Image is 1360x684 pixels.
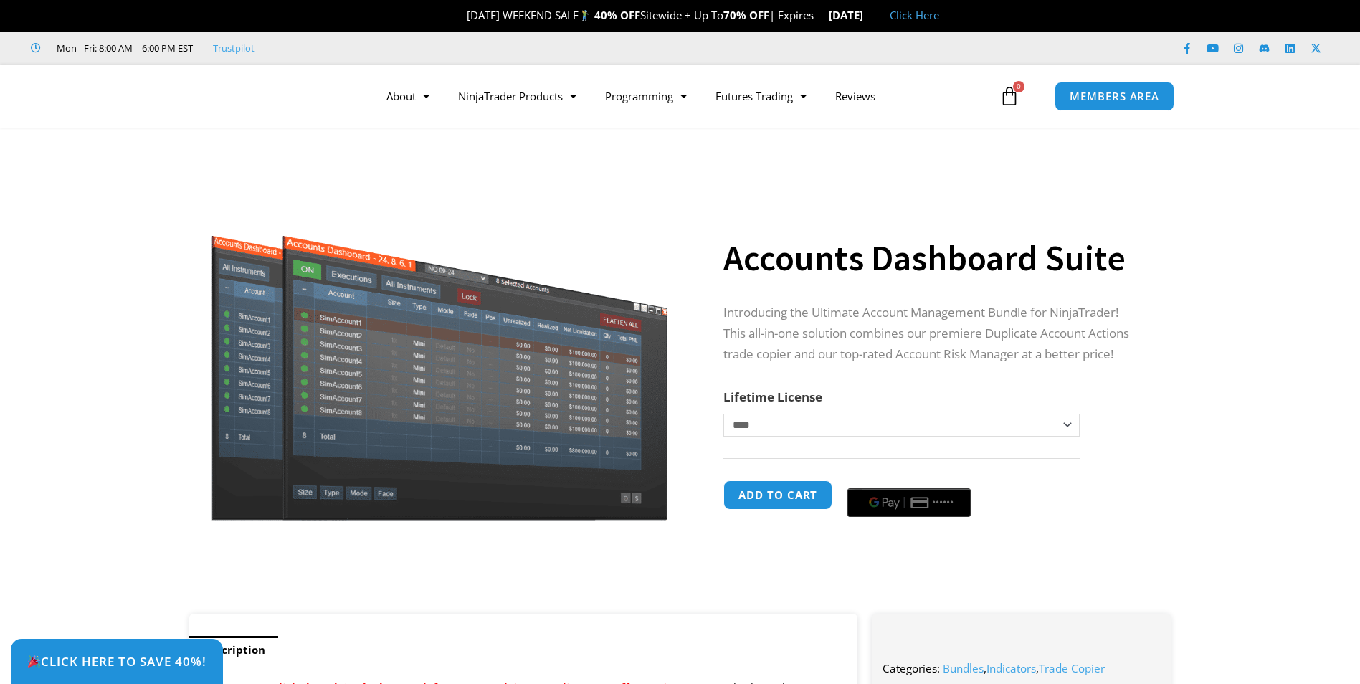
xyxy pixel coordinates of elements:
[1070,91,1159,102] span: MEMBERS AREA
[1013,81,1024,92] span: 0
[864,10,875,21] img: 🏭
[829,8,875,22] strong: [DATE]
[372,80,444,113] a: About
[53,39,193,57] span: Mon - Fri: 8:00 AM – 6:00 PM EST
[452,8,828,22] span: [DATE] WEEKEND SALE Sitewide + Up To | Expires
[723,233,1142,283] h1: Accounts Dashboard Suite
[209,153,670,521] img: Screenshot 2024-08-26 155710eeeee
[701,80,821,113] a: Futures Trading
[591,80,701,113] a: Programming
[845,478,974,480] iframe: Secure payment input frame
[372,80,996,113] nav: Menu
[579,10,590,21] img: 🏌️‍♂️
[847,488,971,517] button: Buy with GPay
[933,498,954,508] text: ••••••
[890,8,939,22] a: Click Here
[723,389,822,405] label: Lifetime License
[1055,82,1174,111] a: MEMBERS AREA
[28,655,40,668] img: 🎉
[978,75,1041,117] a: 0
[723,480,832,510] button: Add to cart
[594,8,640,22] strong: 40% OFF
[213,39,255,57] a: Trustpilot
[444,80,591,113] a: NinjaTrader Products
[11,639,223,684] a: 🎉Click Here to save 40%!
[821,80,890,113] a: Reviews
[723,303,1142,365] p: Introducing the Ultimate Account Management Bundle for NinjaTrader! This all-in-one solution comb...
[166,70,320,122] img: LogoAI | Affordable Indicators – NinjaTrader
[455,10,466,21] img: 🎉
[723,8,769,22] strong: 70% OFF
[814,10,825,21] img: ⌛
[27,655,206,668] span: Click Here to save 40%!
